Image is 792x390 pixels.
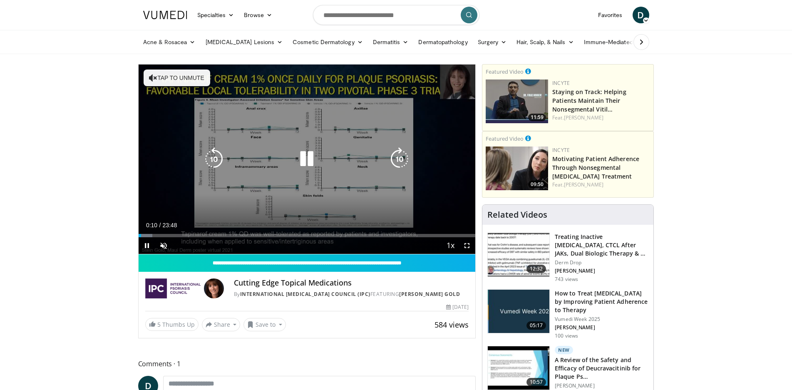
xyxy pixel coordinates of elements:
[552,79,570,87] a: Incyte
[528,114,546,121] span: 11:59
[555,276,578,283] p: 743 views
[633,7,649,23] a: D
[488,233,549,276] img: d738f5e2-ce1c-4c0d-8602-57100888be5a.150x105_q85_crop-smart_upscale.jpg
[487,210,547,220] h4: Related Videos
[555,333,578,339] p: 100 views
[155,237,172,254] button: Unmute
[552,147,570,154] a: Incyte
[442,237,459,254] button: Playback Rate
[234,278,469,288] h4: Cutting Edge Topical Medications
[459,237,475,254] button: Fullscreen
[139,65,476,254] video-js: Video Player
[159,222,161,229] span: /
[157,320,161,328] span: 5
[487,289,648,339] a: 05:17 How to Treat [MEDICAL_DATA] by Improving Patient Adherence to Therapy Vumedi Week 2025 [PER...
[486,79,548,123] a: 11:59
[413,34,472,50] a: Dermatopathology
[145,278,201,298] img: International Psoriasis Council (IPC)
[555,268,648,274] p: [PERSON_NAME]
[526,378,546,386] span: 10:57
[488,346,549,390] img: 164c68f3-bfd4-4518-9832-10129f0cb3dd.150x105_q85_crop-smart_upscale.jpg
[552,181,650,189] div: Feat.
[555,324,648,331] p: [PERSON_NAME]
[288,34,367,50] a: Cosmetic Dermatology
[555,289,648,314] h3: How to Treat [MEDICAL_DATA] by Improving Patient Adherence to Therapy
[528,181,546,188] span: 09:50
[552,114,650,122] div: Feat.
[526,265,546,273] span: 12:32
[564,114,603,121] a: [PERSON_NAME]
[192,7,239,23] a: Specialties
[434,320,469,330] span: 584 views
[555,383,648,389] p: [PERSON_NAME]
[201,34,288,50] a: [MEDICAL_DATA] Lesions
[488,290,549,333] img: 686d8672-2919-4606-b2e9-16909239eac7.jpg.150x105_q85_crop-smart_upscale.jpg
[240,291,370,298] a: International [MEDICAL_DATA] Council (IPC)
[593,7,628,23] a: Favorites
[144,70,210,86] button: Tap to unmute
[204,278,224,298] img: Avatar
[146,222,157,229] span: 0:10
[526,321,546,330] span: 05:17
[368,34,414,50] a: Dermatitis
[243,318,286,331] button: Save to
[138,358,476,369] span: Comments 1
[579,34,646,50] a: Immune-Mediated
[139,234,476,237] div: Progress Bar
[555,346,573,354] p: New
[202,318,241,331] button: Share
[552,88,626,113] a: Staying on Track: Helping Patients Maintain Their Nonsegmental Vitil…
[486,79,548,123] img: fe0751a3-754b-4fa7-bfe3-852521745b57.png.150x105_q85_crop-smart_upscale.jpg
[564,181,603,188] a: [PERSON_NAME]
[486,147,548,190] a: 09:50
[239,7,277,23] a: Browse
[555,233,648,258] h3: Treating Inactive [MEDICAL_DATA], CTCL After JAKs, Dual Biologic Therapy & …
[486,68,524,75] small: Featured Video
[555,356,648,381] h3: A Review of the Safety and Efficacy of Deucravacitinib for Plaque Ps…
[486,147,548,190] img: 39505ded-af48-40a4-bb84-dee7792dcfd5.png.150x105_q85_crop-smart_upscale.jpg
[162,222,177,229] span: 23:48
[446,303,469,311] div: [DATE]
[487,233,648,283] a: 12:32 Treating Inactive [MEDICAL_DATA], CTCL After JAKs, Dual Biologic Therapy & … Derm Drop [PER...
[486,135,524,142] small: Featured Video
[555,316,648,323] p: Vumedi Week 2025
[473,34,512,50] a: Surgery
[234,291,469,298] div: By FEATURING
[552,155,639,180] a: Motivating Patient Adherence Through Nonsegmental [MEDICAL_DATA] Treatment
[139,237,155,254] button: Pause
[138,34,201,50] a: Acne & Rosacea
[511,34,578,50] a: Hair, Scalp, & Nails
[313,5,479,25] input: Search topics, interventions
[399,291,460,298] a: [PERSON_NAME] Gold
[555,259,648,266] p: Derm Drop
[145,318,199,331] a: 5 Thumbs Up
[143,11,187,19] img: VuMedi Logo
